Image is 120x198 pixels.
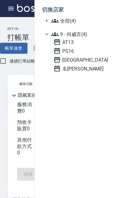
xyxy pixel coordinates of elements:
span: 9 - 何威言(4) [51,31,110,38]
span: 名[PERSON_NAME] [53,65,110,72]
span: PS16 [53,47,110,55]
span: 全部(4) [51,17,110,24]
span: [GEOGRAPHIC_DATA] [53,56,110,63]
li: 切換店家 [42,2,113,17]
span: AT13 [53,38,110,46]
